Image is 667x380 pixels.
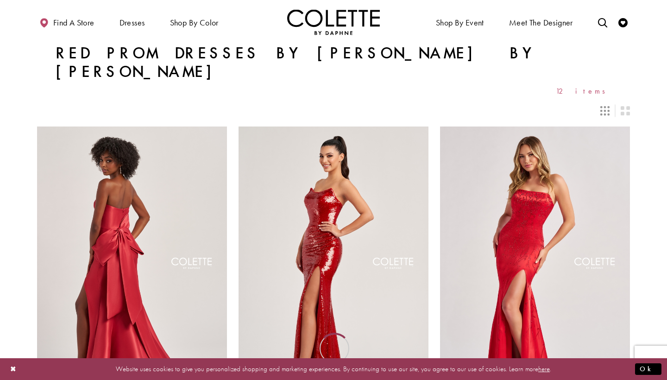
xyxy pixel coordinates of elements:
[120,18,145,27] span: Dresses
[287,9,380,35] a: Visit Home Page
[168,9,221,35] span: Shop by color
[507,9,575,35] a: Meet the designer
[6,361,21,377] button: Close Dialog
[37,9,96,35] a: Find a store
[117,9,147,35] span: Dresses
[56,44,611,81] h1: Red Prom Dresses by [PERSON_NAME] by [PERSON_NAME]
[436,18,484,27] span: Shop By Event
[538,364,550,374] a: here
[287,9,380,35] img: Colette by Daphne
[170,18,219,27] span: Shop by color
[434,9,486,35] span: Shop By Event
[596,9,610,35] a: Toggle search
[621,106,630,115] span: Switch layout to 2 columns
[31,101,636,121] div: Layout Controls
[616,9,630,35] a: Check Wishlist
[635,363,661,375] button: Submit Dialog
[600,106,610,115] span: Switch layout to 3 columns
[509,18,573,27] span: Meet the designer
[556,87,611,95] span: 12 items
[67,363,600,375] p: Website uses cookies to give you personalized shopping and marketing experiences. By continuing t...
[53,18,94,27] span: Find a store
